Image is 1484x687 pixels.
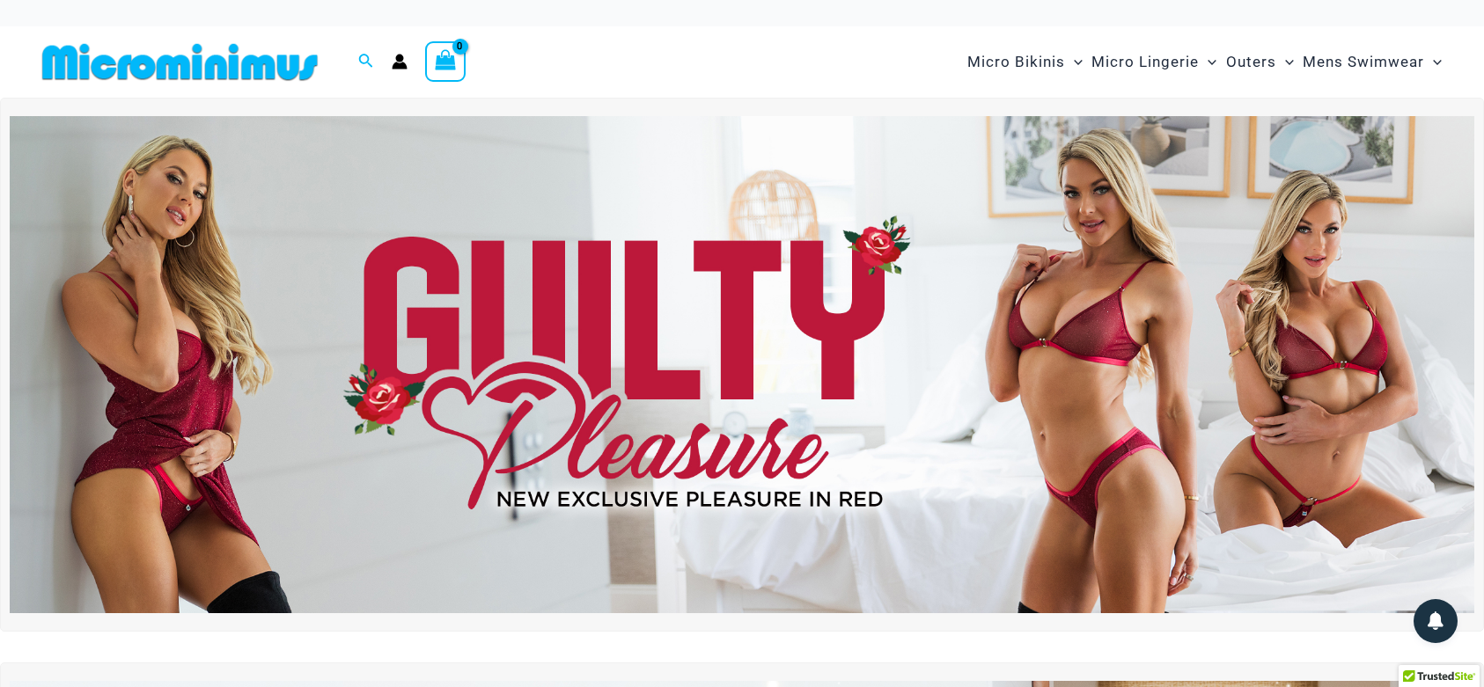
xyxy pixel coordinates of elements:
span: Menu Toggle [1199,40,1216,84]
span: Mens Swimwear [1303,40,1424,84]
img: Guilty Pleasures Red Lingerie [10,116,1474,614]
span: Menu Toggle [1424,40,1442,84]
span: Micro Lingerie [1091,40,1199,84]
a: Search icon link [358,51,374,73]
a: OutersMenu ToggleMenu Toggle [1222,35,1298,89]
a: Account icon link [392,54,408,69]
a: Mens SwimwearMenu ToggleMenu Toggle [1298,35,1446,89]
span: Menu Toggle [1065,40,1083,84]
a: Micro LingerieMenu ToggleMenu Toggle [1087,35,1221,89]
a: View Shopping Cart, empty [425,41,466,82]
span: Menu Toggle [1276,40,1294,84]
img: MM SHOP LOGO FLAT [35,42,325,82]
a: Micro BikinisMenu ToggleMenu Toggle [963,35,1087,89]
nav: Site Navigation [960,33,1449,91]
span: Micro Bikinis [967,40,1065,84]
span: Outers [1226,40,1276,84]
